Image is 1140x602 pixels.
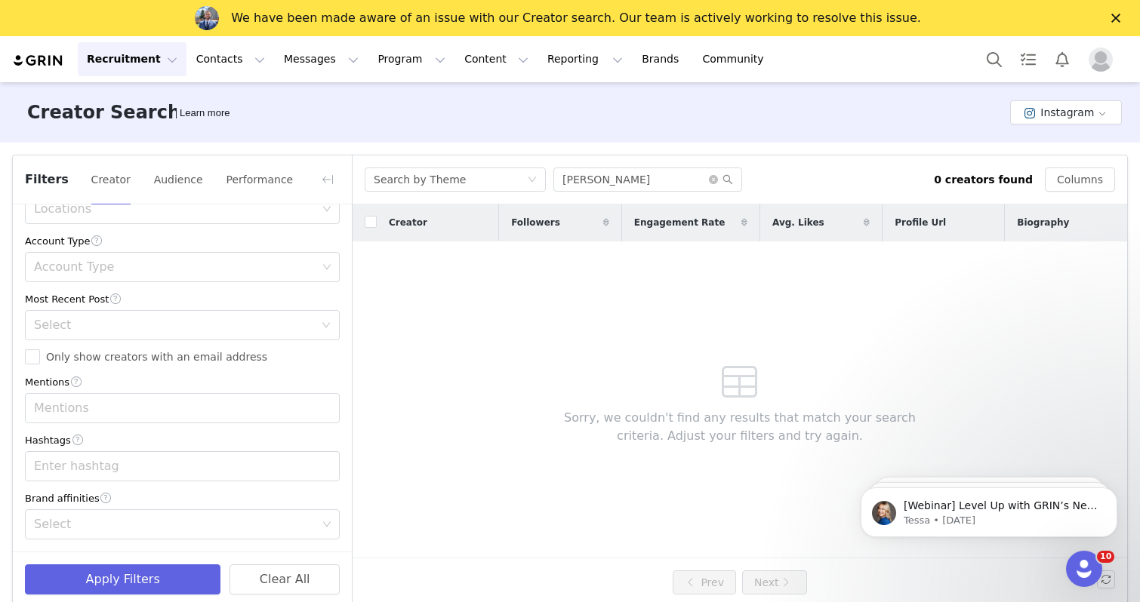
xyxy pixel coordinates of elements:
i: icon: down [322,321,331,331]
span: Only show creators with an email address [40,351,273,363]
i: icon: down [322,204,331,215]
div: Brand affinities [25,490,340,506]
button: Performance [225,167,294,192]
span: Sorry, we couldn't find any results that match your search criteria. Adjust your filters and try ... [541,409,939,445]
span: Profile Url [895,216,946,229]
i: icon: search [723,174,733,185]
i: icon: down [322,520,331,530]
div: Account Type [34,260,317,275]
img: placeholder-profile.jpg [1089,48,1113,72]
div: Select [34,318,314,333]
button: Recruitment [78,42,186,76]
div: Tooltip anchor [177,106,233,121]
a: Tasks [1012,42,1045,76]
a: Brands [633,42,692,76]
button: Contacts [187,42,274,76]
button: Prev [673,570,736,594]
button: Creator [91,167,131,192]
input: Search... [553,167,742,192]
button: Apply Filters [25,564,220,594]
div: Hashtags [25,432,340,448]
img: Profile image for Paden [195,6,219,30]
button: Program [368,42,454,76]
span: Biography [1017,216,1069,229]
button: Content [455,42,538,76]
span: Engagement Rate [634,216,725,229]
iframe: Intercom notifications message [838,456,1140,561]
button: Notifications [1046,42,1079,76]
button: Clear All [230,564,340,594]
button: Reporting [538,42,632,76]
div: Select [34,517,317,532]
button: Profile [1080,48,1128,72]
button: Next [742,570,807,594]
button: Instagram [1010,100,1122,124]
button: Audience [153,167,204,192]
h3: Creator Search [27,99,180,126]
a: Community [694,42,780,76]
span: Avg. Likes [772,216,824,229]
span: Filters [25,170,69,189]
button: Messages [275,42,368,76]
span: Followers [511,216,560,229]
div: Mentions [34,401,317,416]
div: Account Type [25,233,340,249]
img: grin logo [12,54,65,68]
div: Enter hashtag [34,459,317,474]
div: Most Recent Post [25,291,340,307]
div: We have been made aware of an issue with our Creator search. Our team is actively working to reso... [231,11,921,26]
div: 0 creators found [934,172,1033,188]
div: Mentions [25,374,340,390]
i: icon: close-circle [709,175,718,184]
button: Search [978,42,1011,76]
span: 10 [1097,551,1114,563]
div: Close [1111,14,1126,23]
div: Search by Theme [374,168,466,191]
button: Columns [1045,167,1115,192]
iframe: Intercom live chat [1066,551,1102,587]
div: Locations [34,201,317,217]
i: icon: down [528,175,537,186]
span: Creator [389,216,427,229]
i: icon: down [322,263,331,273]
